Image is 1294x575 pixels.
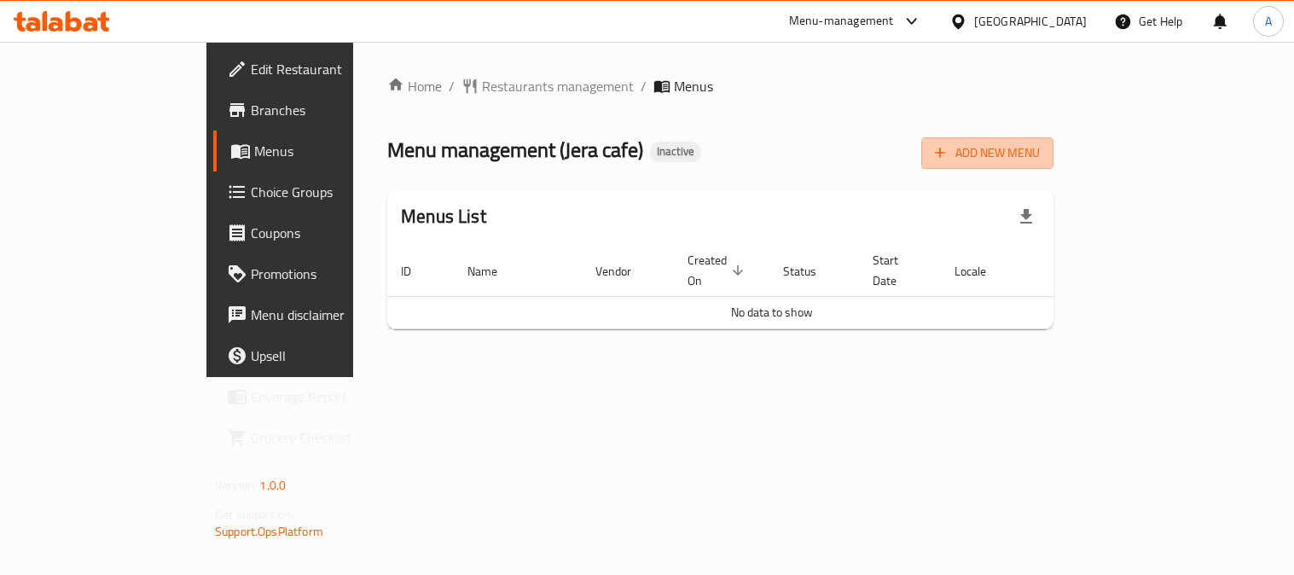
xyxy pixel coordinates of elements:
[1029,245,1157,297] th: Actions
[401,261,433,282] span: ID
[595,261,653,282] span: Vendor
[251,305,409,325] span: Menu disclaimer
[461,76,634,96] a: Restaurants management
[251,346,409,366] span: Upsell
[215,520,323,543] a: Support.OpsPlatform
[215,503,293,526] span: Get support on:
[251,59,409,79] span: Edit Restaurant
[650,142,701,162] div: Inactive
[650,144,701,159] span: Inactive
[251,427,409,448] span: Grocery Checklist
[251,182,409,202] span: Choice Groups
[387,76,1053,96] nav: breadcrumb
[213,253,422,294] a: Promotions
[935,142,1040,164] span: Add New Menu
[674,76,713,96] span: Menus
[387,131,643,169] span: Menu management ( Jera cafe )
[387,245,1157,329] table: enhanced table
[213,131,422,171] a: Menus
[213,49,422,90] a: Edit Restaurant
[259,474,286,497] span: 1.0.0
[213,171,422,212] a: Choice Groups
[641,76,647,96] li: /
[251,264,409,284] span: Promotions
[213,90,422,131] a: Branches
[921,137,1053,169] button: Add New Menu
[789,11,894,32] div: Menu-management
[449,76,455,96] li: /
[467,261,519,282] span: Name
[482,76,634,96] span: Restaurants management
[955,261,1008,282] span: Locale
[401,204,486,229] h2: Menus List
[213,417,422,458] a: Grocery Checklist
[873,250,920,291] span: Start Date
[974,12,1087,31] div: [GEOGRAPHIC_DATA]
[213,294,422,335] a: Menu disclaimer
[251,100,409,120] span: Branches
[213,335,422,376] a: Upsell
[251,223,409,243] span: Coupons
[783,261,838,282] span: Status
[731,301,813,323] span: No data to show
[251,386,409,407] span: Coverage Report
[1265,12,1272,31] span: A
[215,474,257,497] span: Version:
[213,212,422,253] a: Coupons
[254,141,409,161] span: Menus
[688,250,749,291] span: Created On
[213,376,422,417] a: Coverage Report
